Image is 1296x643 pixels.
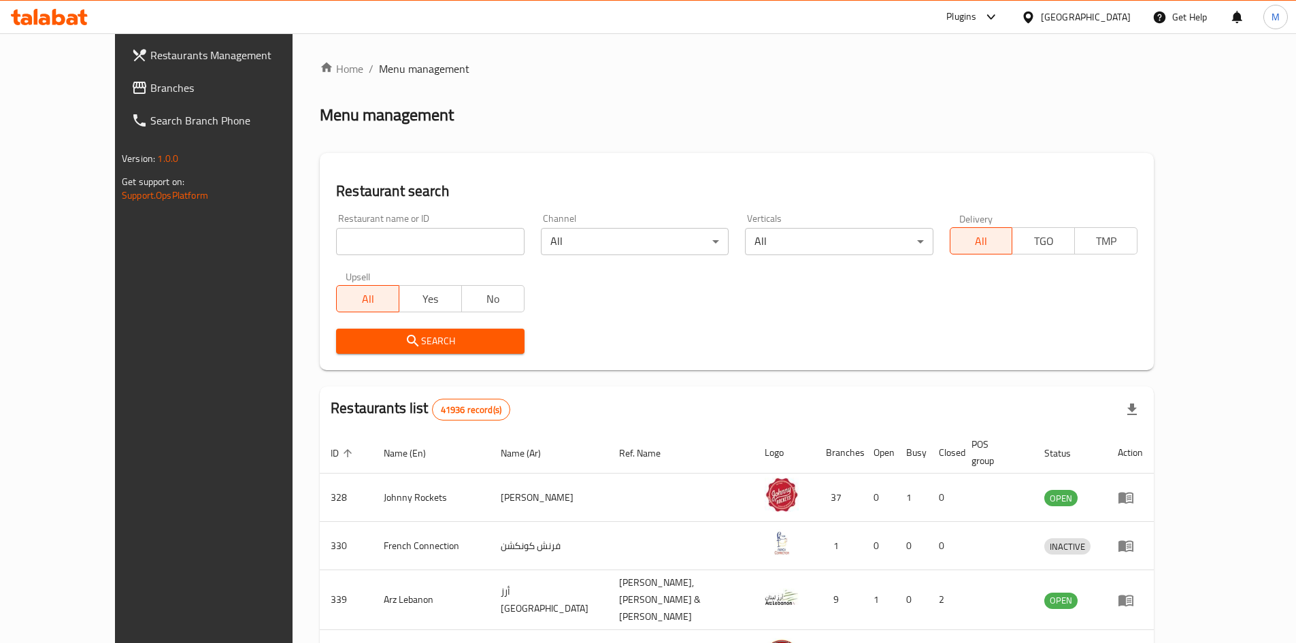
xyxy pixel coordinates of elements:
td: [PERSON_NAME] [490,474,608,522]
span: Status [1044,445,1089,461]
td: 1 [815,522,863,570]
span: Get support on: [122,173,184,191]
th: Busy [895,432,928,474]
a: Support.OpsPlatform [122,186,208,204]
div: Plugins [946,9,976,25]
td: 9 [815,570,863,630]
td: 37 [815,474,863,522]
span: Name (En) [384,445,444,461]
td: 0 [863,522,895,570]
span: Yes [405,289,456,309]
button: Search [336,329,524,354]
h2: Restaurant search [336,181,1137,201]
td: Arz Lebanon [373,570,490,630]
span: Restaurants Management [150,47,320,63]
img: French Connection [765,526,799,560]
td: [PERSON_NAME],[PERSON_NAME] & [PERSON_NAME] [608,570,754,630]
div: [GEOGRAPHIC_DATA] [1041,10,1131,24]
label: Delivery [959,214,993,223]
td: 0 [863,474,895,522]
button: Yes [399,285,462,312]
div: Export file [1116,393,1148,426]
a: Restaurants Management [120,39,331,71]
span: ID [331,445,356,461]
div: Menu [1118,538,1143,554]
span: INACTIVE [1044,539,1091,555]
th: Closed [928,432,961,474]
span: Branches [150,80,320,96]
span: No [467,289,519,309]
nav: breadcrumb [320,61,1154,77]
input: Search for restaurant name or ID.. [336,228,524,255]
span: Version: [122,150,155,167]
button: All [336,285,399,312]
h2: Restaurants list [331,398,510,421]
span: Ref. Name [619,445,678,461]
td: Johnny Rockets [373,474,490,522]
div: INACTIVE [1044,538,1091,555]
h2: Menu management [320,104,454,126]
td: فرنش كونكشن [490,522,608,570]
td: 330 [320,522,373,570]
td: 339 [320,570,373,630]
td: 328 [320,474,373,522]
th: Open [863,432,895,474]
img: Arz Lebanon [765,580,799,614]
div: OPEN [1044,593,1078,609]
span: TGO [1018,231,1069,251]
img: Johnny Rockets [765,478,799,512]
span: All [342,289,394,309]
button: No [461,285,525,312]
span: M [1272,10,1280,24]
th: Action [1107,432,1154,474]
div: All [745,228,933,255]
td: أرز [GEOGRAPHIC_DATA] [490,570,608,630]
div: Total records count [432,399,510,421]
div: Menu [1118,592,1143,608]
td: 0 [928,474,961,522]
span: 1.0.0 [157,150,178,167]
a: Branches [120,71,331,104]
td: 2 [928,570,961,630]
a: Home [320,61,363,77]
div: OPEN [1044,490,1078,506]
th: Branches [815,432,863,474]
span: Search [347,333,513,350]
td: 0 [928,522,961,570]
span: POS group [971,436,1017,469]
a: Search Branch Phone [120,104,331,137]
td: 1 [863,570,895,630]
td: 0 [895,522,928,570]
button: TGO [1012,227,1075,254]
div: All [541,228,729,255]
div: Menu [1118,489,1143,506]
span: OPEN [1044,593,1078,608]
label: Upsell [346,271,371,281]
td: 1 [895,474,928,522]
span: All [956,231,1008,251]
span: 41936 record(s) [433,403,510,416]
td: French Connection [373,522,490,570]
span: Name (Ar) [501,445,559,461]
td: 0 [895,570,928,630]
span: Menu management [379,61,469,77]
button: All [950,227,1013,254]
li: / [369,61,373,77]
span: OPEN [1044,491,1078,506]
button: TMP [1074,227,1137,254]
span: TMP [1080,231,1132,251]
span: Search Branch Phone [150,112,320,129]
th: Logo [754,432,815,474]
